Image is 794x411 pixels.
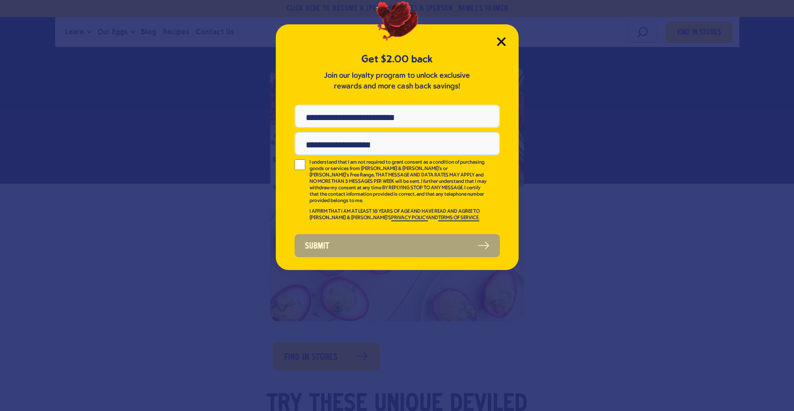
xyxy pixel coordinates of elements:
a: PRIVACY POLICY [391,215,428,221]
button: Close Modal [497,37,506,46]
p: Join our loyalty program to unlock exclusive rewards and more cash back savings! [322,70,472,92]
h5: Get $2.00 back [295,52,500,66]
input: I understand that I am not required to grant consent as a condition of purchasing goods or servic... [295,159,305,170]
p: I understand that I am not required to grant consent as a condition of purchasing goods or servic... [310,159,488,204]
a: TERMS OF SERVICE. [438,215,479,221]
p: I AFFIRM THAT I AM AT LEAST 18 YEARS OF AGE AND HAVE READ AND AGREE TO [PERSON_NAME] & [PERSON_NA... [310,208,488,221]
button: Submit [295,234,500,257]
